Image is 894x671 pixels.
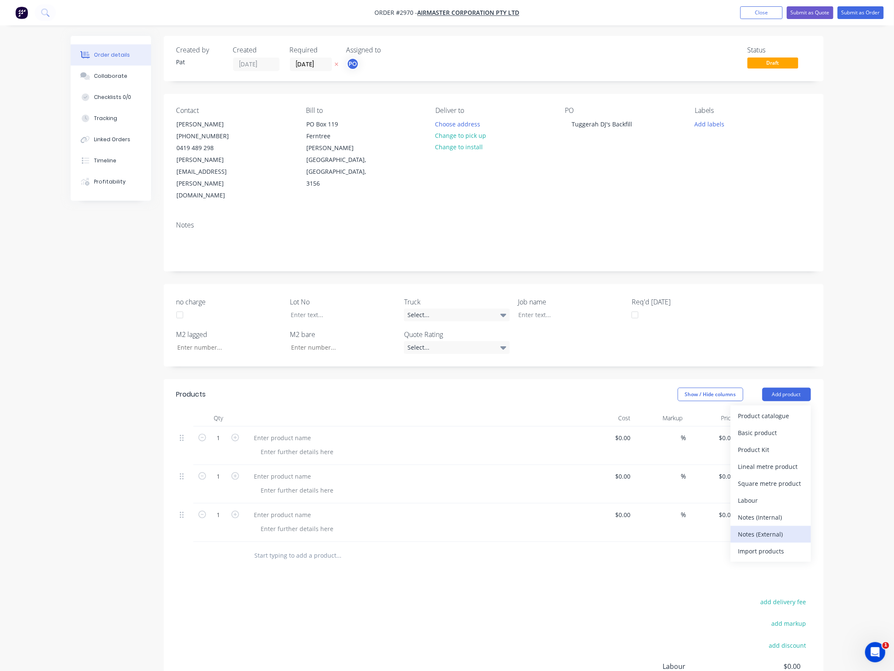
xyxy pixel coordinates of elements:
div: Pat [176,58,223,66]
div: Labels [695,107,811,115]
div: [PERSON_NAME][PHONE_NUMBER]0419 489 298[PERSON_NAME][EMAIL_ADDRESS][PERSON_NAME][DOMAIN_NAME] [170,118,254,202]
div: Qty [193,410,244,427]
button: PO [347,58,359,70]
button: Show / Hide columns [678,388,743,401]
input: Start typing to add a product... [254,547,424,564]
div: Select... [404,309,510,321]
div: Product catalogue [738,410,803,422]
span: % [681,471,686,481]
div: Required [290,46,336,54]
span: Draft [748,58,798,68]
div: Square metre product [738,477,803,490]
div: [PERSON_NAME][EMAIL_ADDRESS][PERSON_NAME][DOMAIN_NAME] [177,154,247,201]
button: Change to install [431,141,487,153]
div: Price [686,410,738,427]
button: add markup [767,618,811,630]
div: Notes [176,221,811,229]
input: Enter number... [170,341,282,354]
img: Factory [15,6,28,19]
div: Products [176,389,206,400]
div: Bill to [306,107,422,115]
div: Contact [176,107,292,115]
div: Created [233,46,280,54]
div: Tracking [94,115,117,122]
span: % [681,510,686,520]
iframe: Intercom live chat [865,642,886,663]
label: Req'd [DATE] [632,297,737,307]
div: [PHONE_NUMBER] [177,130,247,142]
button: Submit as Quote [787,6,833,19]
div: Cost [583,410,635,427]
span: % [681,433,686,443]
div: Linked Orders [94,136,130,143]
div: Order details [94,51,130,59]
div: Created by [176,46,223,54]
div: Product Kit [738,444,803,456]
div: PO Box 119 [306,118,377,130]
button: Choose address [431,118,485,129]
label: Lot No [290,297,396,307]
label: Truck [404,297,510,307]
div: Labour [738,494,803,507]
input: Enter number... [284,341,396,354]
div: Tuggerah DJ's Backfill [565,118,639,130]
button: Add labels [690,118,729,129]
div: Assigned to [347,46,431,54]
div: Notes (Internal) [738,511,803,523]
button: add delivery fee [756,597,811,608]
div: Collaborate [94,72,127,80]
button: Profitability [71,171,151,192]
div: Notes (External) [738,528,803,540]
div: [PERSON_NAME] [177,118,247,130]
div: Checklists 0/0 [94,93,131,101]
div: Import products [738,545,803,557]
label: M2 bare [290,329,396,340]
div: Deliver to [435,107,551,115]
span: 1 [883,642,889,649]
button: Order details [71,44,151,66]
button: add discount [765,640,811,652]
div: Lineal metre product [738,460,803,473]
div: Status [748,46,811,54]
label: M2 lagged [176,329,282,340]
button: Change to pick up [431,130,491,141]
a: Airmaster Corporation Pty Ltd [418,9,520,17]
label: no charge [176,297,282,307]
button: Linked Orders [71,129,151,150]
button: Collaborate [71,66,151,87]
div: Timeline [94,157,116,164]
span: Order #2970 - [375,9,418,17]
button: Timeline [71,150,151,171]
label: Quote Rating [404,329,510,340]
button: Close [740,6,783,19]
div: Markup [634,410,686,427]
div: Profitability [94,178,126,186]
label: Job name [518,297,624,307]
button: Add product [762,388,811,401]
div: PO [565,107,681,115]
button: Submit as Order [838,6,884,19]
div: 0419 489 298 [177,142,247,154]
div: Basic product [738,427,803,439]
button: Tracking [71,108,151,129]
button: Checklists 0/0 [71,87,151,108]
div: Select... [404,341,510,354]
div: Ferntree [PERSON_NAME][GEOGRAPHIC_DATA], [GEOGRAPHIC_DATA], 3156 [306,130,377,189]
div: PO Box 119Ferntree [PERSON_NAME][GEOGRAPHIC_DATA], [GEOGRAPHIC_DATA], 3156 [299,118,384,190]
